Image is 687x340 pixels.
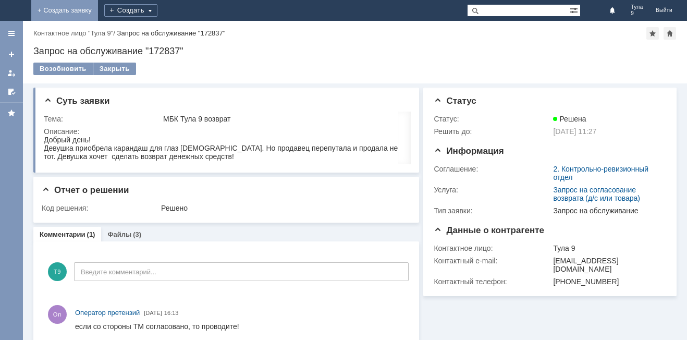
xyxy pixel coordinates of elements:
span: 9 [631,10,643,17]
div: Запрос на обслуживание "172837" [33,46,677,56]
span: Т9 [48,262,67,281]
div: Статус: [434,115,551,123]
div: Решено [161,204,405,212]
span: Расширенный поиск [570,5,580,15]
a: Оператор претензий [75,308,140,318]
div: Тула 9 [553,244,661,252]
div: (1) [87,230,95,238]
a: Создать заявку [3,46,20,63]
a: Запрос на согласование возврата (д/с или товара) [553,186,640,202]
span: Отчет о решении [42,185,129,195]
div: Запрос на обслуживание [553,207,661,215]
div: Создать [104,4,157,17]
span: 16:13 [164,310,179,316]
a: 2. Контрольно-ревизионный отдел [553,165,648,181]
a: Файлы [107,230,131,238]
span: Тула [631,4,643,10]
div: Тема: [44,115,161,123]
div: МБК Тула 9 возврат [163,115,405,123]
div: Услуга: [434,186,551,194]
span: Суть заявки [44,96,109,106]
a: Комментарии [40,230,85,238]
div: [PHONE_NUMBER] [553,277,661,286]
span: Оператор претензий [75,309,140,317]
div: (3) [133,230,141,238]
span: [DATE] [144,310,162,316]
span: [DATE] 11:27 [553,127,596,136]
span: Решена [553,115,586,123]
span: Статус [434,96,476,106]
div: Тип заявки: [434,207,551,215]
div: [EMAIL_ADDRESS][DOMAIN_NAME] [553,257,661,273]
span: Данные о контрагенте [434,225,544,235]
div: Запрос на обслуживание "172837" [117,29,226,37]
div: Код решения: [42,204,159,212]
a: Мои согласования [3,83,20,100]
a: Контактное лицо "Тула 9" [33,29,113,37]
div: Контактное лицо: [434,244,551,252]
span: Информация [434,146,504,156]
div: Контактный e-mail: [434,257,551,265]
a: Мои заявки [3,65,20,81]
div: Решить до: [434,127,551,136]
div: Сделать домашней страницей [664,27,676,40]
div: Соглашение: [434,165,551,173]
div: Контактный телефон: [434,277,551,286]
div: / [33,29,117,37]
div: Описание: [44,127,407,136]
div: Добавить в избранное [646,27,659,40]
